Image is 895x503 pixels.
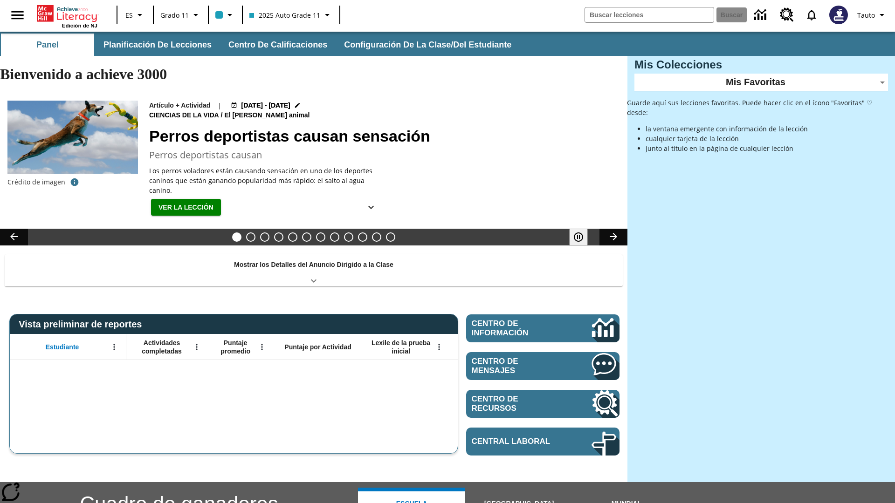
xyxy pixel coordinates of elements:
[829,6,848,24] img: Avatar
[255,340,269,354] button: Abrir menú
[466,428,620,455] a: Central laboral
[232,232,241,242] button: Diapositiva 1 Perros deportistas causan sensación
[634,58,888,71] h3: Mis Colecciones
[646,124,888,134] li: la ventana emergente con información de la lección
[149,110,221,121] span: Ciencias de la Vida
[37,4,97,23] a: Portada
[627,98,888,117] p: Guarde aquí sus lecciones favoritas. Puede hacer clic en el ícono "Favoritas" ♡ desde:
[386,232,395,242] button: Diapositiva 12 El equilibrio de la Constitución
[107,340,121,354] button: Abrir menú
[160,10,189,20] span: Grado 11
[316,232,325,242] button: Diapositiva 7 Energía solar para todos
[7,177,65,187] p: Crédito de imagen
[569,229,597,245] div: Pausar
[213,339,258,355] span: Puntaje promedio
[1,34,94,56] button: Panel
[599,229,627,245] button: Carrusel de lecciones, seguir
[246,232,255,242] button: Diapositiva 2 Llevar el cine a la dimensión X
[234,260,393,270] p: Mostrar los Detalles del Anuncio Dirigido a la Clase
[337,34,519,56] button: Configuración de la clase/del estudiante
[190,340,204,354] button: Abrir menú
[799,3,824,27] a: Notificaciones
[4,1,31,29] button: Abrir el menú lateral
[246,7,337,23] button: Clase: 2025 Auto Grade 11, Selecciona una clase
[854,7,891,23] button: Perfil/Configuración
[46,343,79,351] span: Estudiante
[472,319,560,338] span: Centro de información
[367,339,435,355] span: Lexile de la prueba inicial
[149,148,616,162] h3: Perros deportistas causan
[749,2,774,28] a: Centro de información
[302,232,311,242] button: Diapositiva 6 Los últimos colonos
[569,229,588,245] button: Pausar
[432,340,446,354] button: Abrir menú
[646,143,888,153] li: junto al título en la página de cualquier lección
[857,10,875,20] span: Tauto
[288,232,297,242] button: Diapositiva 5 ¿Los autos del futuro?
[149,124,616,148] h2: Perros deportistas causan sensación
[212,7,239,23] button: El color de la clase es azul claro. Cambiar el color de la clase.
[774,2,799,27] a: Centro de recursos, Se abrirá en una pestaña nueva.
[344,232,353,242] button: Diapositiva 9 La moda en la antigua Roma
[5,254,623,286] div: Mostrar los Detalles del Anuncio Dirigido a la Clase
[241,101,290,110] span: [DATE] - [DATE]
[466,352,620,380] a: Centro de mensajes
[362,199,380,216] button: Ver más
[466,314,620,342] a: Centro de información
[225,110,312,121] span: El [PERSON_NAME] animal
[372,232,381,242] button: Diapositiva 11 ¡Hurra por el Día de la Constitución!
[65,174,84,190] button: Crédito de imagen: Gloria Anderson/Alamy Stock Photo
[330,232,339,242] button: Diapositiva 8 La historia de terror del tomate
[824,3,854,27] button: Escoja un nuevo avatar
[260,232,269,242] button: Diapositiva 3 ¿Lo quieres con papas fritas?
[358,232,367,242] button: Diapositiva 10 La invasión de los CD con Internet
[221,34,335,56] button: Centro de calificaciones
[96,34,219,56] button: Planificación de lecciones
[131,339,193,355] span: Actividades completadas
[634,74,888,91] div: Mis Favoritas
[229,101,303,110] button: 19 ago - 20 ago Elegir fechas
[646,134,888,143] li: cualquier tarjeta de la lección
[221,111,223,119] span: /
[284,343,351,351] span: Puntaje por Actividad
[19,319,146,330] span: Vista preliminar de reportes
[249,10,320,20] span: 2025 Auto Grade 11
[120,7,150,23] button: Lenguaje: ES, Selecciona un idioma
[37,3,97,28] div: Portada
[157,7,205,23] button: Grado: Grado 11, Elige un grado
[472,394,564,413] span: Centro de recursos
[218,101,221,110] span: |
[151,199,221,216] button: Ver la lección
[274,232,283,242] button: Diapositiva 4 Niños con trabajos sucios
[149,101,210,110] p: Artículo + Actividad
[149,166,382,195] div: Los perros voladores están causando sensación en uno de los deportes caninos que están ganando po...
[585,7,714,22] input: Buscar campo
[472,357,564,375] span: Centro de mensajes
[7,101,138,174] img: Un perro salta en el aire para intentar atrapar con el hocico un juguete amarillo.
[466,390,620,418] a: Centro de recursos, Se abrirá en una pestaña nueva.
[125,10,133,20] span: ES
[472,437,564,446] span: Central laboral
[62,23,97,28] span: Edición de NJ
